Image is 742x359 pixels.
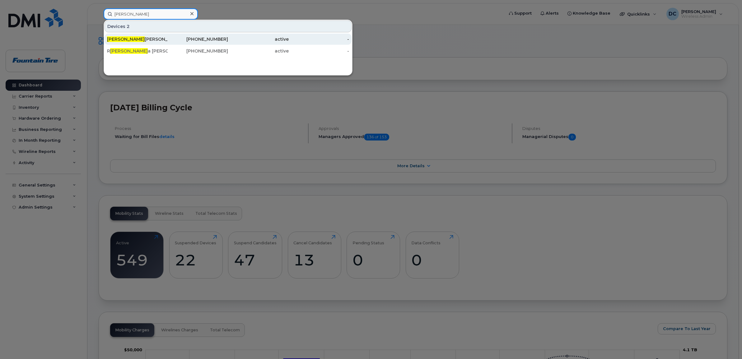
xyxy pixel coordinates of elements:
div: active [228,48,289,54]
span: [PERSON_NAME] [110,48,148,54]
div: [PHONE_NUMBER] [168,48,228,54]
div: - [289,36,349,42]
span: 2 [127,23,130,30]
a: R[PERSON_NAME]a [PERSON_NAME][PHONE_NUMBER]active- [105,45,352,57]
a: [PERSON_NAME][PERSON_NAME][PHONE_NUMBER]active- [105,34,352,45]
iframe: Messenger Launcher [715,332,737,354]
div: active [228,36,289,42]
div: [PHONE_NUMBER] [168,36,228,42]
div: R a [PERSON_NAME] [107,48,168,54]
div: [PERSON_NAME] [107,36,168,42]
span: [PERSON_NAME] [107,36,145,42]
div: Devices [105,21,352,32]
div: - [289,48,349,54]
